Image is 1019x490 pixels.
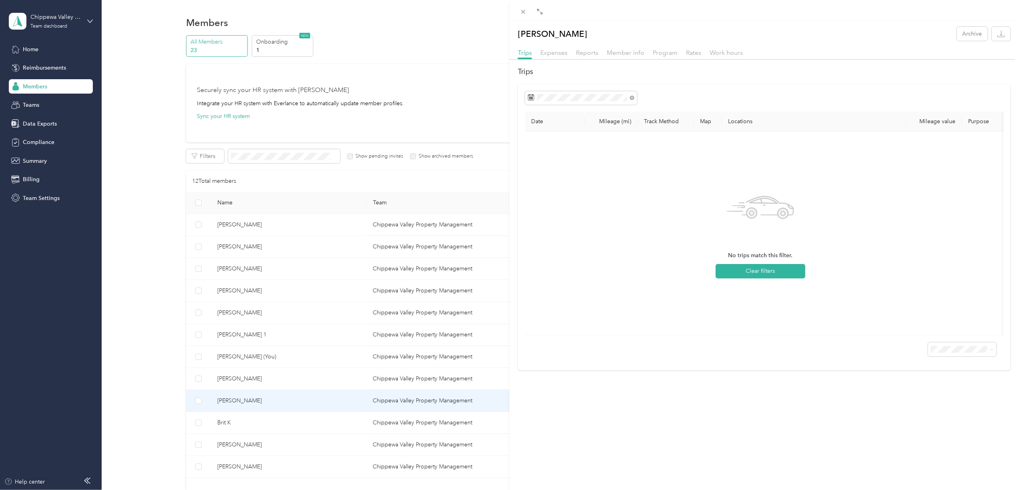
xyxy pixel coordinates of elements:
[518,66,1011,77] h2: Trips
[728,251,792,260] span: No trips match this filter.
[518,49,532,56] span: Trips
[716,264,805,278] button: Clear filters
[694,112,722,132] th: Map
[585,112,638,132] th: Mileage (mi)
[540,49,568,56] span: Expenses
[722,112,906,132] th: Locations
[576,49,598,56] span: Reports
[957,27,988,41] button: Archive
[607,49,644,56] span: Member info
[525,112,585,132] th: Date
[906,112,962,132] th: Mileage value
[710,49,743,56] span: Work hours
[653,49,678,56] span: Program
[638,112,694,132] th: Track Method
[518,27,587,41] p: [PERSON_NAME]
[686,49,701,56] span: Rates
[974,445,1019,490] iframe: Everlance-gr Chat Button Frame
